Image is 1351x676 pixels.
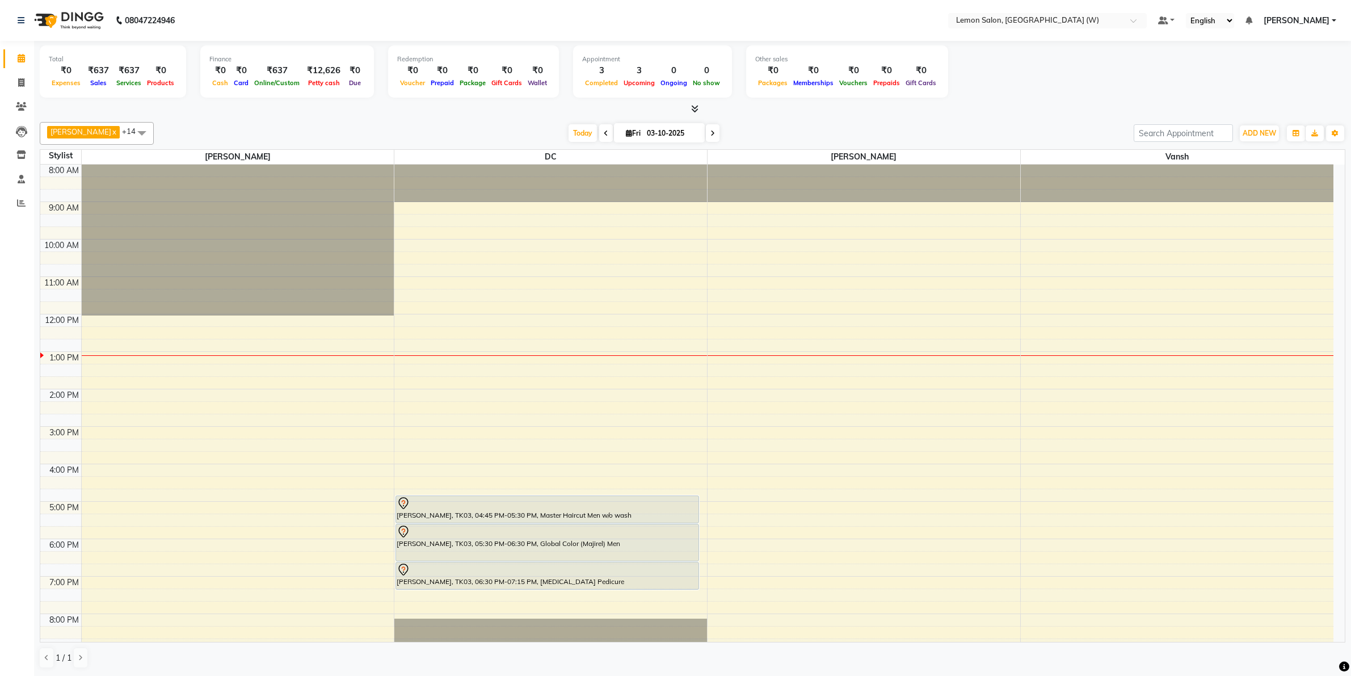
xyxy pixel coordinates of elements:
span: Ongoing [658,79,690,87]
div: Finance [209,54,365,64]
div: 3 [582,64,621,77]
span: Upcoming [621,79,658,87]
div: [PERSON_NAME], TK03, 06:30 PM-07:15 PM, [MEDICAL_DATA] Pedicure [396,562,698,589]
div: ₹0 [790,64,836,77]
div: 7:00 PM [47,577,81,589]
div: 2:00 PM [47,389,81,401]
div: ₹0 [231,64,251,77]
span: Prepaids [870,79,903,87]
span: DC [394,150,707,164]
span: Gift Cards [489,79,525,87]
span: Card [231,79,251,87]
span: Completed [582,79,621,87]
div: Redemption [397,54,550,64]
span: No show [690,79,723,87]
div: ₹0 [870,64,903,77]
div: ₹0 [457,64,489,77]
span: Packages [755,79,790,87]
div: 1:00 PM [47,352,81,364]
span: Vansh [1021,150,1333,164]
span: Cash [209,79,231,87]
button: ADD NEW [1240,125,1279,141]
div: 12:00 PM [43,314,81,326]
span: Gift Cards [903,79,939,87]
div: Stylist [40,150,81,162]
div: Appointment [582,54,723,64]
b: 08047224946 [125,5,175,36]
span: +14 [122,127,144,136]
div: ₹0 [49,64,83,77]
span: ADD NEW [1243,129,1276,137]
span: [PERSON_NAME] [1264,15,1329,27]
input: Search Appointment [1134,124,1233,142]
span: Package [457,79,489,87]
div: ₹0 [345,64,365,77]
div: Total [49,54,177,64]
span: Petty cash [305,79,343,87]
span: Products [144,79,177,87]
span: [PERSON_NAME] [50,127,111,136]
span: Voucher [397,79,428,87]
span: [PERSON_NAME] [82,150,394,164]
div: 0 [658,64,690,77]
div: ₹637 [251,64,302,77]
div: ₹0 [755,64,790,77]
span: Vouchers [836,79,870,87]
span: Wallet [525,79,550,87]
span: Expenses [49,79,83,87]
span: Sales [87,79,110,87]
div: Other sales [755,54,939,64]
div: ₹0 [525,64,550,77]
div: 3:00 PM [47,427,81,439]
img: logo [29,5,107,36]
div: 0 [690,64,723,77]
div: 6:00 PM [47,539,81,551]
div: 5:00 PM [47,502,81,514]
div: ₹0 [489,64,525,77]
div: ₹0 [209,64,231,77]
div: [PERSON_NAME], TK03, 05:30 PM-06:30 PM, Global Color (Majirel) Men [396,524,698,561]
div: ₹0 [836,64,870,77]
div: ₹0 [144,64,177,77]
div: 3 [621,64,658,77]
div: ₹637 [113,64,144,77]
div: [PERSON_NAME], TK03, 04:45 PM-05:30 PM, Master Haircut Men w/o wash [396,496,698,523]
span: Fri [623,129,643,137]
span: Prepaid [428,79,457,87]
div: ₹0 [903,64,939,77]
div: 8:00 PM [47,614,81,626]
div: ₹12,626 [302,64,345,77]
span: Online/Custom [251,79,302,87]
span: Services [113,79,144,87]
div: 8:00 AM [47,165,81,177]
span: [PERSON_NAME] [708,150,1020,164]
div: ₹637 [83,64,113,77]
span: Due [346,79,364,87]
div: ₹0 [428,64,457,77]
input: 2025-10-03 [643,125,700,142]
span: Today [569,124,597,142]
a: x [111,127,116,136]
span: Memberships [790,79,836,87]
div: 4:00 PM [47,464,81,476]
div: 9:00 AM [47,202,81,214]
div: 10:00 AM [42,240,81,251]
div: ₹0 [397,64,428,77]
span: 1 / 1 [56,652,71,664]
div: 11:00 AM [42,277,81,289]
